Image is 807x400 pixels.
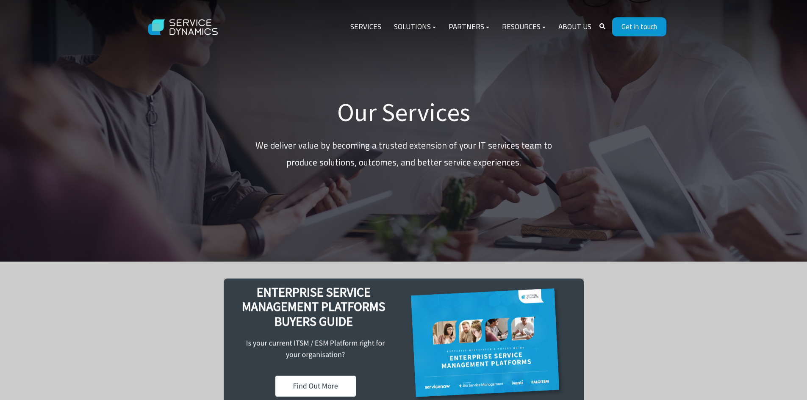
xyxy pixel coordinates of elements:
[552,17,598,37] a: About Us
[496,17,552,37] a: Resources
[141,11,226,44] img: Service Dynamics Logo - White
[612,17,666,36] a: Get in touch
[442,17,496,37] a: Partners
[388,17,442,37] a: Solutions
[255,137,552,171] p: We deliver value by becoming a trusted extension of your IT services team to produce solutions, o...
[255,97,552,127] h1: Our Services
[344,17,598,37] div: Navigation Menu
[344,17,388,37] a: Services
